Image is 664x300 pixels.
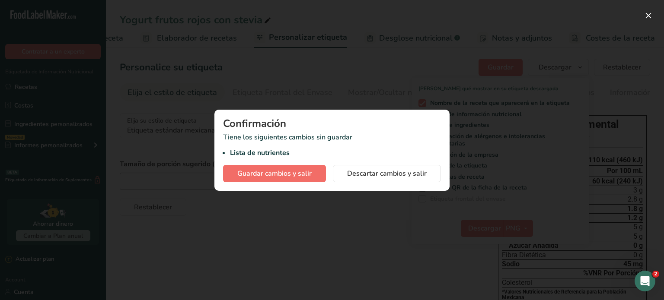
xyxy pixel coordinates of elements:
button: Descartar cambios y salir [333,165,441,182]
iframe: Intercom live chat [635,271,655,291]
div: Confirmación [223,118,441,129]
span: Guardar cambios y salir [237,168,312,179]
button: Guardar cambios y salir [223,165,326,182]
span: 2 [652,271,659,278]
span: Descartar cambios y salir [347,168,427,179]
li: Lista de nutrientes [230,148,441,158]
p: Tiene los siguientes cambios sin guardar [223,132,441,158]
